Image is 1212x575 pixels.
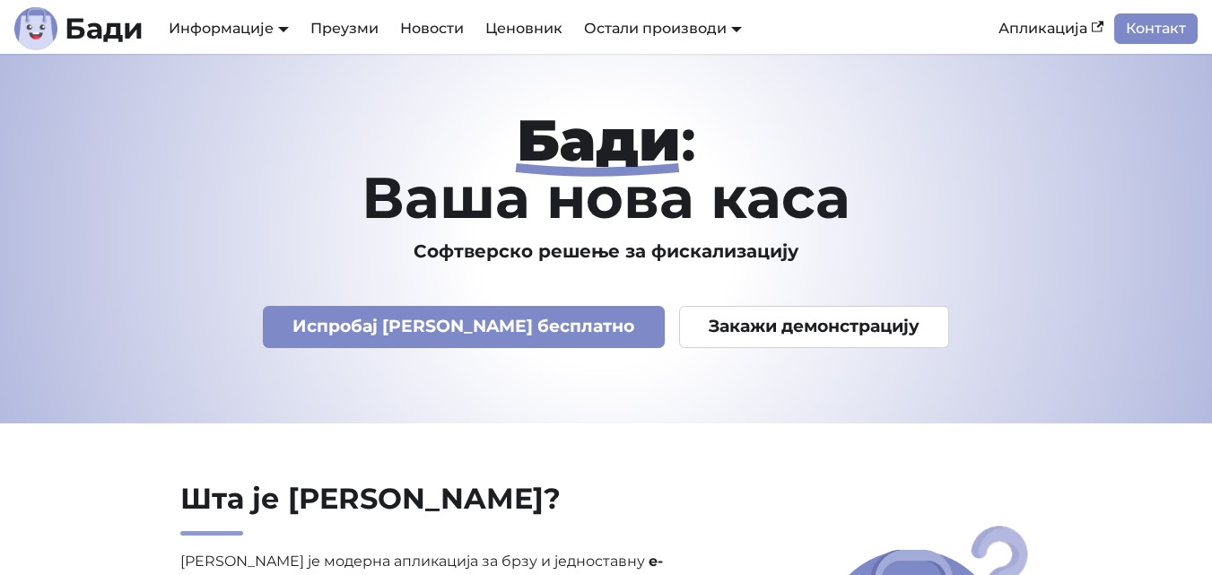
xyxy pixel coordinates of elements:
[109,111,1103,226] h1: : Ваша нова каса
[300,13,389,44] a: Преузми
[65,14,144,43] b: Бади
[679,306,950,348] a: Закажи демонстрацију
[1114,13,1198,44] a: Контакт
[109,240,1103,263] h3: Софтверско решење за фискализацију
[517,105,681,175] strong: Бади
[584,20,742,37] a: Остали производи
[14,7,57,50] img: Лого
[475,13,573,44] a: Ценовник
[263,306,665,348] a: Испробај [PERSON_NAME] бесплатно
[180,481,748,536] h2: Шта је [PERSON_NAME]?
[169,20,289,37] a: Информације
[389,13,475,44] a: Новости
[14,7,144,50] a: ЛогоБади
[988,13,1114,44] a: Апликација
